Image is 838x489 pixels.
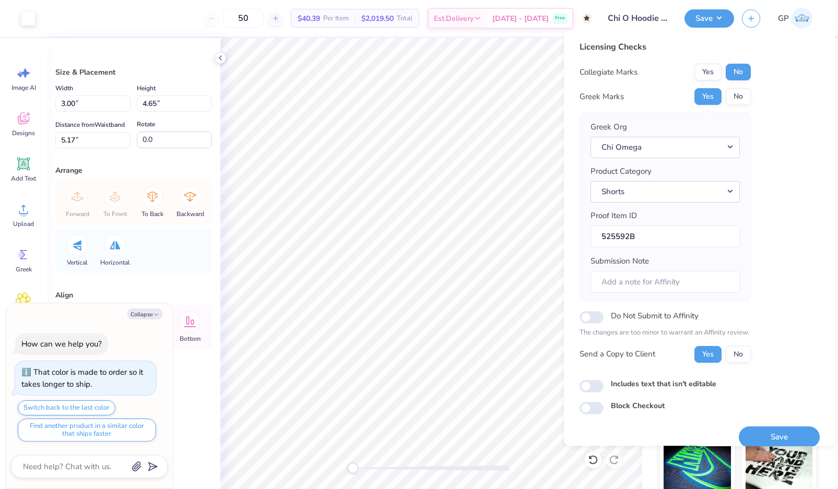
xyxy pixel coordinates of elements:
div: How can we help you? [21,339,102,349]
button: Save [739,426,820,448]
span: Horizontal [100,258,130,267]
input: – – [223,9,264,28]
span: Per Item [323,13,349,24]
button: Chi Omega [591,137,740,158]
div: Send a Copy to Client [580,348,655,360]
span: Total [397,13,412,24]
span: Vertical [67,258,88,267]
label: Submission Note [591,255,649,267]
label: Distance from Waistband [55,118,125,131]
div: Accessibility label [348,463,358,473]
label: Greek Org [591,121,627,133]
button: No [726,64,751,80]
input: Add a note for Affinity [591,271,740,293]
div: Arrange [55,165,212,176]
label: Rotate [137,118,155,130]
button: No [726,346,751,363]
span: Add Text [11,174,36,183]
div: Size & Placement [55,67,212,78]
div: Greek Marks [580,91,624,103]
span: Image AI [11,84,36,92]
label: Do Not Submit to Affinity [611,309,699,323]
div: Align [55,290,212,301]
div: That color is made to order so it takes longer to ship. [21,367,143,389]
input: Untitled Design [600,8,677,29]
button: Yes [694,88,722,105]
span: GP [778,13,789,25]
button: Find another product in a similar color that ships faster [18,419,156,442]
label: Width [55,82,73,94]
button: Save [684,9,734,28]
span: Greek [16,265,32,273]
span: $40.39 [298,13,320,24]
button: Yes [694,346,722,363]
button: Switch back to the last color [18,400,115,415]
span: To Back [141,210,163,218]
span: [DATE] - [DATE] [492,13,549,24]
label: Proof Item ID [591,210,637,222]
span: Free [555,15,565,22]
p: The changes are too minor to warrant an Affinity review. [580,328,751,338]
div: Licensing Checks [580,41,751,53]
span: Upload [13,220,34,228]
label: Block Checkout [611,400,665,411]
button: Shorts [591,181,740,202]
button: Collapse [127,308,162,319]
label: Height [137,82,156,94]
img: Gene Padilla [792,8,812,29]
span: Bottom [180,335,200,343]
button: Yes [694,64,722,80]
span: $2,019.50 [361,13,394,24]
button: No [726,88,751,105]
a: GP [773,8,817,29]
div: Collegiate Marks [580,66,638,78]
span: Backward [176,210,204,218]
span: Est. Delivery [434,13,474,24]
label: Product Category [591,165,652,177]
span: Designs [12,129,35,137]
label: Includes text that isn't editable [611,378,716,389]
